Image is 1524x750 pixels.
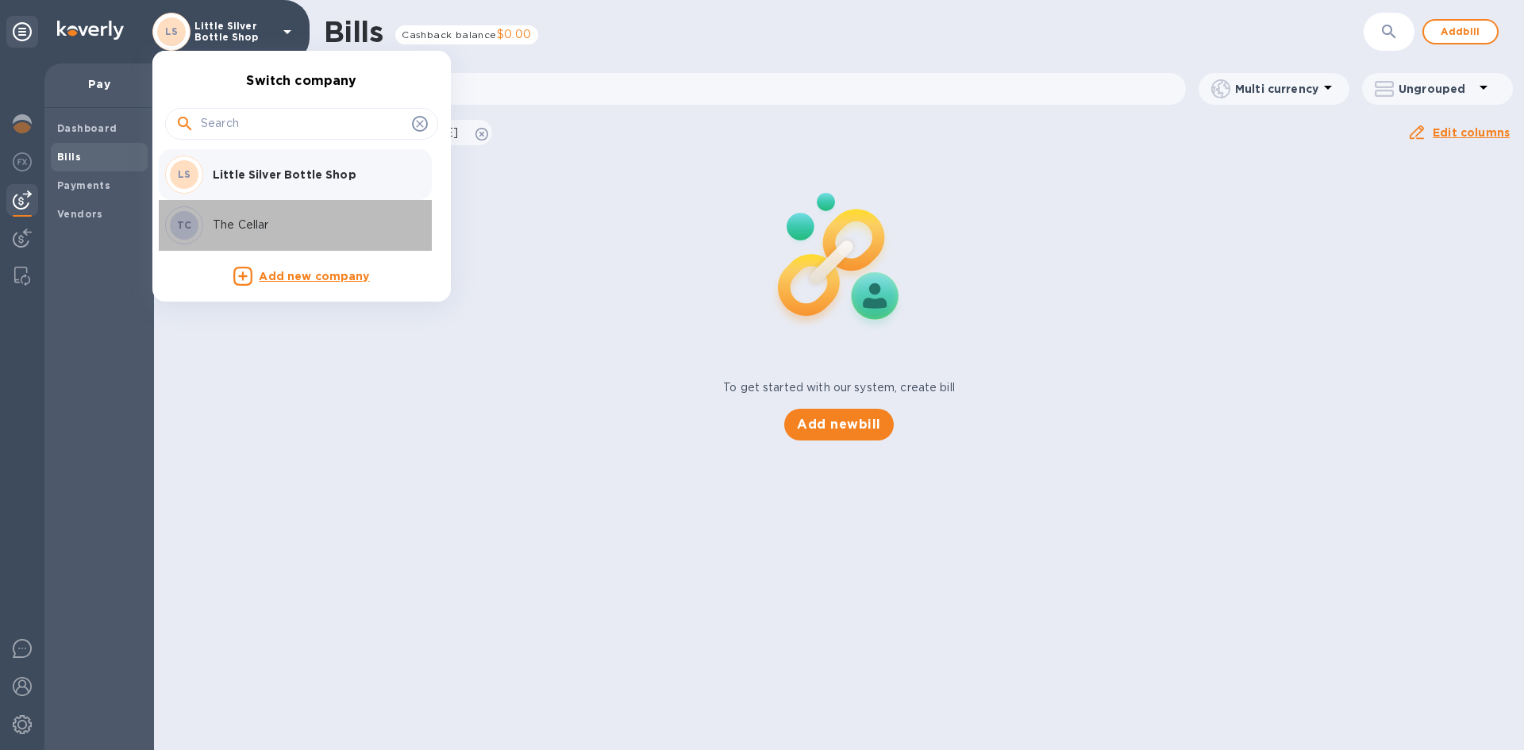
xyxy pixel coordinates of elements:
p: The Cellar [213,217,413,233]
p: Little Silver Bottle Shop [213,167,413,183]
b: LS [178,168,191,180]
p: Add new company [259,268,369,286]
input: Search [201,112,406,136]
b: TC [177,219,192,231]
